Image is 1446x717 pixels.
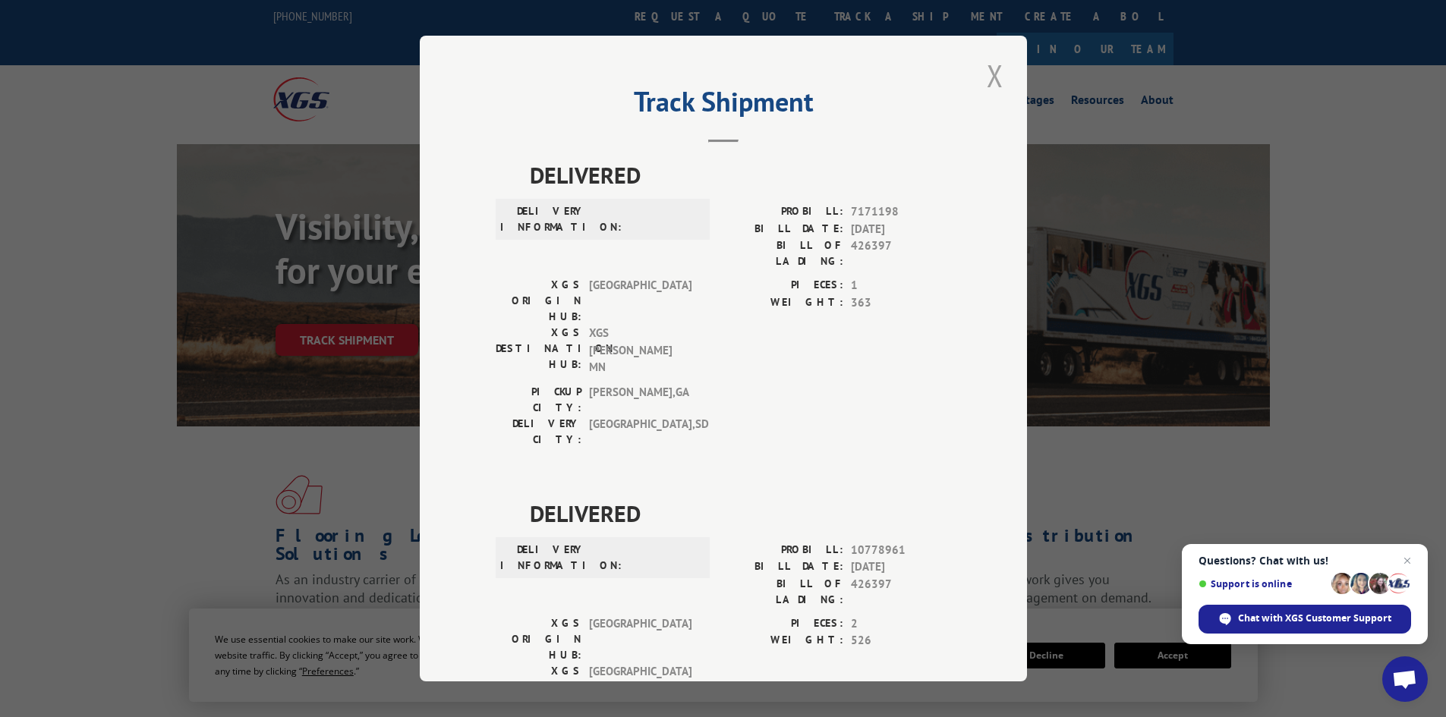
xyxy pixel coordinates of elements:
[1199,578,1326,590] span: Support is online
[851,576,951,608] span: 426397
[500,542,586,574] label: DELIVERY INFORMATION:
[1199,555,1411,567] span: Questions? Chat with us!
[496,615,581,663] label: XGS ORIGIN HUB:
[851,558,951,576] span: [DATE]
[496,384,581,416] label: PICKUP CITY:
[851,632,951,649] span: 526
[851,221,951,238] span: [DATE]
[723,277,843,294] label: PIECES:
[851,237,951,269] span: 426397
[1382,656,1428,702] a: Open chat
[723,542,843,559] label: PROBILL:
[851,294,951,312] span: 363
[851,277,951,294] span: 1
[589,384,691,416] span: [PERSON_NAME] , GA
[851,542,951,559] span: 10778961
[496,663,581,711] label: XGS DESTINATION HUB:
[851,615,951,633] span: 2
[723,615,843,633] label: PIECES:
[589,615,691,663] span: [GEOGRAPHIC_DATA]
[723,221,843,238] label: BILL DATE:
[723,558,843,576] label: BILL DATE:
[496,91,951,120] h2: Track Shipment
[982,55,1008,96] button: Close modal
[723,576,843,608] label: BILL OF LADING:
[1199,605,1411,634] span: Chat with XGS Customer Support
[589,277,691,325] span: [GEOGRAPHIC_DATA]
[589,325,691,376] span: XGS [PERSON_NAME] MN
[723,294,843,312] label: WEIGHT:
[1238,612,1391,625] span: Chat with XGS Customer Support
[589,663,691,711] span: [GEOGRAPHIC_DATA]
[723,203,843,221] label: PROBILL:
[530,158,951,192] span: DELIVERED
[851,203,951,221] span: 7171198
[496,325,581,376] label: XGS DESTINATION HUB:
[589,416,691,448] span: [GEOGRAPHIC_DATA] , SD
[496,277,581,325] label: XGS ORIGIN HUB:
[723,632,843,649] label: WEIGHT:
[500,203,586,235] label: DELIVERY INFORMATION:
[496,416,581,448] label: DELIVERY CITY:
[530,496,951,530] span: DELIVERED
[723,237,843,269] label: BILL OF LADING:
